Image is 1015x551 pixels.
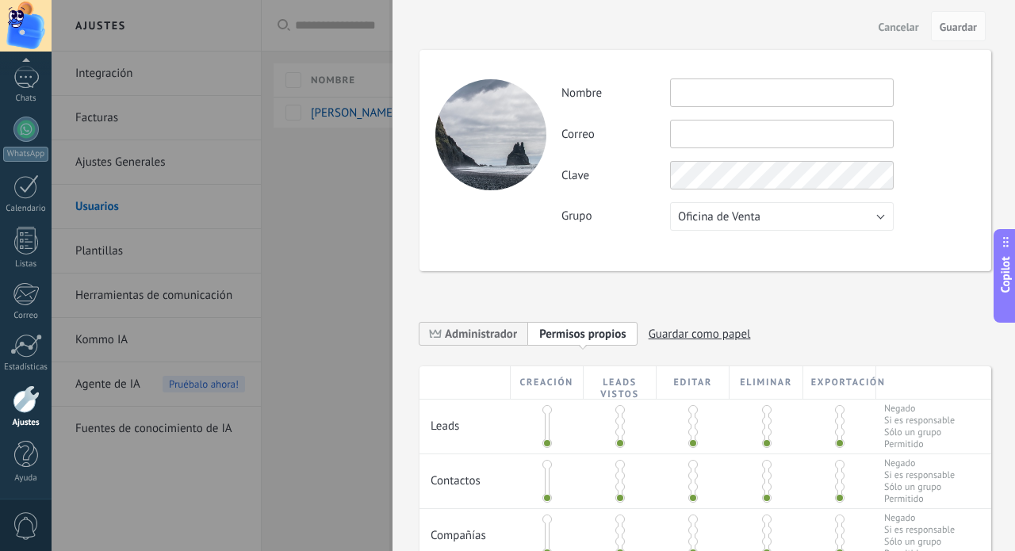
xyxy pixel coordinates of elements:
label: Nombre [561,86,670,101]
span: Guardar como papel [649,322,751,346]
label: Correo [561,127,670,142]
label: Grupo [561,209,670,224]
div: WhatsApp [3,147,48,162]
div: Leads vistos [584,366,657,399]
span: Permitido [884,438,955,450]
div: Estadísticas [3,362,49,373]
div: Contactos [419,454,511,496]
div: Eliminar [730,366,802,399]
span: Copilot [998,256,1013,293]
div: Ayuda [3,473,49,484]
span: Si es responsable [884,415,955,427]
div: Ajustes [3,418,49,428]
span: Sólo un grupo [884,536,955,548]
span: Negado [884,403,955,415]
span: Permisos propios [539,327,626,342]
span: Negado [884,512,955,524]
span: Administrador [419,321,528,346]
span: Si es responsable [884,469,955,481]
div: Listas [3,259,49,270]
button: Cancelar [872,13,925,39]
span: Negado [884,457,955,469]
div: Correo [3,311,49,321]
div: Editar [657,366,730,399]
span: Añadir nueva función [528,321,638,346]
button: Oficina de Venta [670,202,894,231]
div: Leads [419,400,511,442]
div: Exportación [803,366,876,399]
span: Permitido [884,493,955,505]
span: Sólo un grupo [884,427,955,438]
span: Sólo un grupo [884,481,955,493]
div: Chats [3,94,49,104]
div: Compañías [419,509,511,551]
label: Clave [561,168,670,183]
button: Guardar [931,11,986,41]
div: Calendario [3,204,49,214]
span: Si es responsable [884,524,955,536]
span: Oficina de Venta [678,209,760,224]
div: Creación [511,366,584,399]
span: Guardar [940,21,977,33]
span: Cancelar [879,21,919,33]
span: Administrador [445,327,517,342]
